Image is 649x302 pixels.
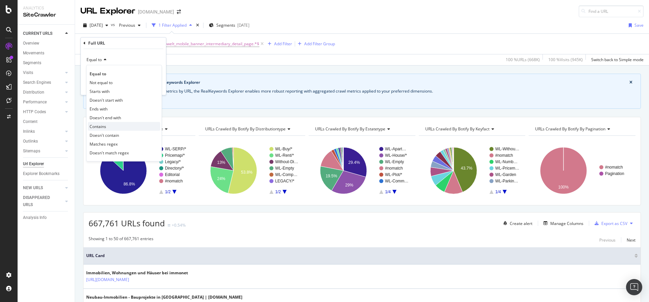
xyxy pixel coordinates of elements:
span: Ends with [90,106,107,112]
a: Outlinks [23,138,63,145]
div: While the Site Explorer provides crawl metrics by URL, the RealKeywords Explorer enables more rob... [92,88,632,94]
button: Create alert [501,218,532,229]
div: Explorer Bookmarks [23,170,59,177]
div: Previous [599,237,616,243]
text: WL-Comm… [385,179,408,183]
div: Showing 1 to 50 of 667,761 entries [89,236,153,244]
span: URLs Crawled By Botify By pagination [535,126,605,132]
text: 24% [217,176,225,181]
text: #nomatch [165,179,183,183]
span: Segments [216,22,235,28]
button: close banner [628,78,634,87]
a: Movements [23,50,70,57]
button: Save [626,20,644,31]
text: #nomatch [385,166,403,171]
a: Overview [23,40,70,47]
input: Find a URL [579,5,644,17]
a: Content [23,118,70,125]
button: Add Filter [265,40,292,48]
div: Export as CSV [601,221,627,226]
div: SiteCrawler [23,11,69,19]
button: Switch back to Simple mode [588,54,644,65]
text: 86.8% [123,182,135,186]
div: Inlinks [23,128,35,135]
div: Open Intercom Messenger [626,279,642,295]
span: 2025 Oct. 10th [90,22,103,28]
div: A chart. [529,141,634,200]
button: Export as CSV [592,218,627,229]
a: Segments [23,59,70,67]
button: Manage Columns [541,219,583,227]
button: Segments[DATE] [206,20,252,31]
text: WL-SERP/* [165,147,186,151]
div: Search Engines [23,79,51,86]
div: Manage Columns [550,221,583,226]
button: Previous [599,236,616,244]
div: A chart. [89,141,194,200]
h4: URLs Crawled By Botify By distributiontype [204,124,299,134]
svg: A chart. [309,141,414,200]
text: WL-Buy/* [275,147,292,151]
text: WL-Pricem… [495,166,519,171]
div: Create alert [510,221,532,226]
span: vs [111,22,116,27]
button: Previous [116,20,143,31]
span: URL Card [86,253,633,259]
a: Inlinks [23,128,63,135]
a: Sitemaps [23,148,63,155]
img: Equal [168,224,170,226]
text: 1/4 [495,190,501,194]
div: Next [627,237,635,243]
div: Outlinks [23,138,38,145]
button: Next [627,236,635,244]
text: WL-House/* [385,153,407,158]
div: Add Filter Group [304,41,335,47]
text: 43.7% [461,166,472,171]
span: Equal to [90,71,106,77]
div: [DOMAIN_NAME] [138,8,174,15]
div: Neubau-Immobilien - Bauprojekte in [GEOGRAPHIC_DATA] | [DOMAIN_NAME] [86,294,242,300]
a: [URL][DOMAIN_NAME] [86,276,129,283]
div: times [195,22,200,29]
text: WL-Rent/* [275,153,294,158]
a: HTTP Codes [23,108,63,116]
div: A chart. [199,141,305,200]
a: NEW URLS [23,184,63,192]
text: 1/2 [275,190,281,194]
h4: URLs Crawled By Botify By estatetype [314,124,409,134]
span: URLs Crawled By Botify By distributiontype [205,126,286,132]
svg: A chart. [419,141,525,200]
text: Directory/* [165,166,184,171]
a: DISAPPEARED URLS [23,194,63,208]
a: Analysis Info [23,214,70,221]
div: Analytics [23,5,69,11]
text: WL-Numb… [495,159,518,164]
div: +0.54% [172,222,186,228]
a: Performance [23,99,63,106]
text: Editorial [165,172,179,177]
span: URLs Crawled By Botify By estatetype [315,126,385,132]
div: Url Explorer [23,160,44,168]
div: Switch back to Simple mode [591,57,644,62]
text: 29.4% [348,160,360,165]
span: 667,761 URLs found [89,218,165,229]
text: 1/4 [385,190,391,194]
text: #nomatch [495,153,513,158]
span: Previous [116,22,135,28]
div: CURRENT URLS [23,30,52,37]
div: Segments [23,59,41,67]
h4: URLs Crawled By Botify By keyfact [424,124,520,134]
span: Contains [90,124,106,129]
text: 13% [217,160,225,165]
a: Search Engines [23,79,63,86]
span: Doesn't start with [90,97,123,103]
button: [DATE] [80,20,111,31]
span: Starts with [90,89,110,94]
text: Pagination [605,171,624,176]
div: Sitemaps [23,148,40,155]
div: Immobilien, Wohnungen und Häuser bei immonet [86,270,188,276]
button: Add Filter Group [295,40,335,48]
text: WL-Empty [275,166,294,171]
